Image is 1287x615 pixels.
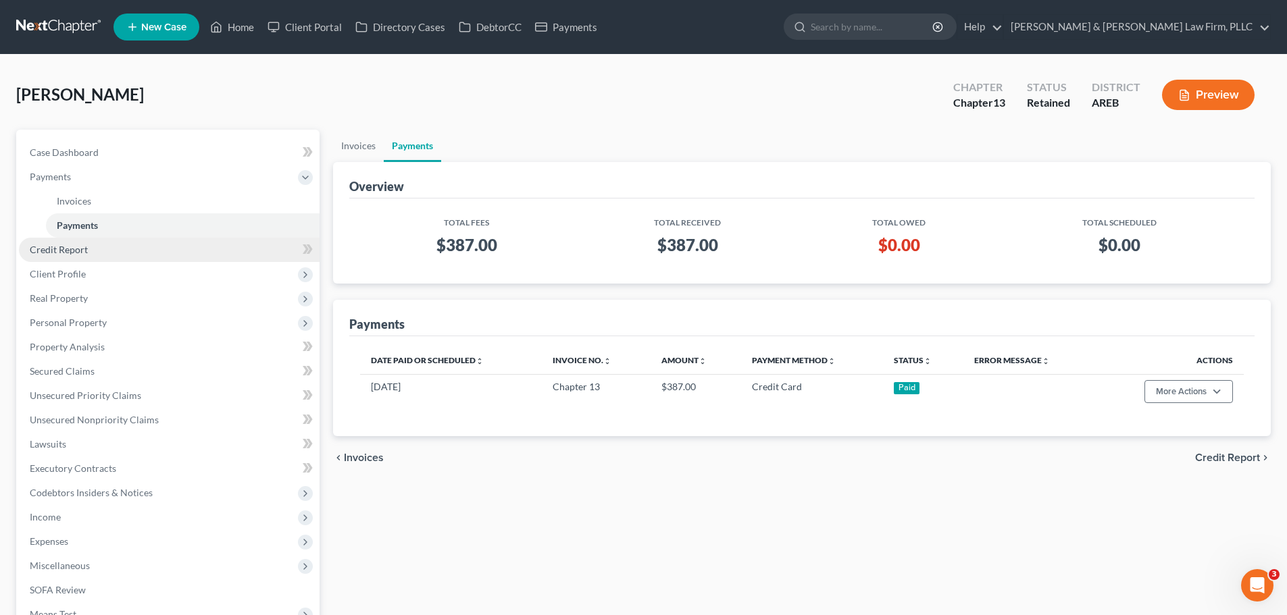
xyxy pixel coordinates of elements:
div: Overview [349,178,404,194]
th: Actions [1095,347,1244,374]
a: Unsecured Priority Claims [19,383,320,408]
a: Unsecured Nonpriority Claims [19,408,320,432]
span: [PERSON_NAME] [16,84,144,104]
th: Total Scheduled [996,209,1244,229]
a: Home [203,15,261,39]
i: unfold_more [1042,357,1050,365]
a: Case Dashboard [19,140,320,165]
a: DebtorCC [452,15,528,39]
h3: $0.00 [813,234,985,256]
div: Payments [349,316,405,332]
span: Payments [30,171,71,182]
div: Chapter [953,95,1005,111]
a: Date Paid or Scheduledunfold_more [371,355,484,365]
a: Help [957,15,1003,39]
i: chevron_right [1260,452,1271,463]
a: Client Portal [261,15,349,39]
span: Codebtors Insiders & Notices [30,487,153,498]
a: Invoices [333,130,384,162]
span: Client Profile [30,268,86,279]
a: Payments [384,130,441,162]
h3: $387.00 [371,234,562,256]
th: Total Owed [802,209,996,229]
th: Total Fees [360,209,573,229]
a: Payments [46,213,320,238]
span: Invoices [344,452,384,463]
td: $387.00 [651,374,741,409]
a: SOFA Review [19,578,320,602]
span: Income [30,511,61,523]
i: unfold_more [699,357,707,365]
span: 13 [993,96,1005,109]
span: Case Dashboard [30,146,99,158]
span: Miscellaneous [30,560,90,571]
a: Property Analysis [19,335,320,359]
input: Search by name... [811,14,934,39]
span: Secured Claims [30,365,95,377]
span: Expenses [30,535,68,547]
i: unfold_more [603,357,611,365]
td: Credit Card [741,374,884,409]
span: New Case [141,22,186,32]
a: Statusunfold_more [894,355,932,365]
iframe: Intercom live chat [1241,569,1273,601]
a: Payments [528,15,604,39]
td: Chapter 13 [542,374,651,409]
span: Payments [57,219,98,231]
i: unfold_more [828,357,836,365]
a: Payment Methodunfold_more [752,355,836,365]
div: Retained [1027,95,1070,111]
a: Invoice No.unfold_more [553,355,611,365]
span: Executory Contracts [30,462,116,474]
a: Invoices [46,189,320,213]
span: 3 [1269,569,1280,580]
h3: $0.00 [1007,234,1233,256]
div: AREB [1092,95,1140,111]
th: Total Received [574,209,803,229]
span: Credit Report [1195,452,1260,463]
a: Error Messageunfold_more [974,355,1050,365]
span: Unsecured Nonpriority Claims [30,414,159,425]
td: [DATE] [360,374,542,409]
i: unfold_more [476,357,484,365]
div: Paid [894,382,919,394]
i: chevron_left [333,452,344,463]
a: Secured Claims [19,359,320,383]
button: Preview [1162,80,1255,110]
span: SOFA Review [30,584,86,595]
div: District [1092,80,1140,95]
span: Unsecured Priority Claims [30,390,141,401]
a: Amountunfold_more [661,355,707,365]
a: [PERSON_NAME] & [PERSON_NAME] Law Firm, PLLC [1004,15,1270,39]
button: Credit Report chevron_right [1195,452,1271,463]
button: chevron_left Invoices [333,452,384,463]
span: Invoices [57,195,91,207]
div: Status [1027,80,1070,95]
a: Lawsuits [19,432,320,456]
span: Real Property [30,292,88,304]
span: Personal Property [30,317,107,328]
span: Property Analysis [30,341,105,352]
div: Chapter [953,80,1005,95]
i: unfold_more [924,357,932,365]
a: Executory Contracts [19,456,320,481]
span: Credit Report [30,244,88,255]
h3: $387.00 [584,234,792,256]
a: Credit Report [19,238,320,262]
a: Directory Cases [349,15,452,39]
button: More Actions [1144,380,1233,403]
span: Lawsuits [30,438,66,450]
